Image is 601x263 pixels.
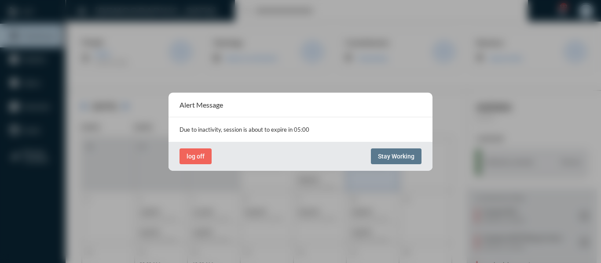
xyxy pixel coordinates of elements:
span: Stay Working [378,153,414,160]
h2: Alert Message [180,101,223,109]
span: log off [187,153,205,160]
button: log off [180,148,212,164]
button: Stay Working [371,148,421,164]
p: Due to inactivity, session is about to expire in 05:00 [180,126,421,133]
